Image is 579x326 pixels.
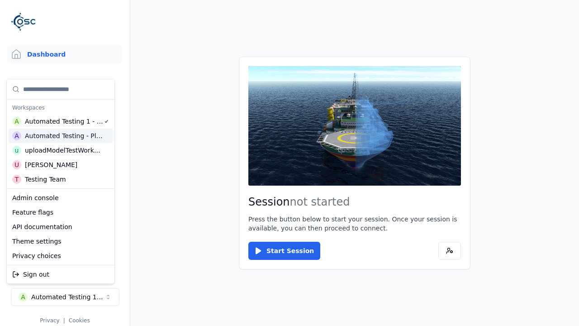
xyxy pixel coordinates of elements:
div: [PERSON_NAME] [25,160,77,169]
div: T [12,175,21,184]
div: Workspaces [9,101,113,114]
div: uploadModelTestWorkspace [25,146,103,155]
div: Suggestions [7,189,114,265]
div: Privacy choices [9,249,113,263]
div: Admin console [9,191,113,205]
div: Theme settings [9,234,113,249]
div: A [12,117,21,126]
div: API documentation [9,220,113,234]
div: Automated Testing - Playwright [25,131,103,140]
div: Automated Testing 1 - Playwright [25,117,104,126]
div: U [12,160,21,169]
div: A [12,131,21,140]
div: Feature flags [9,205,113,220]
div: Suggestions [7,79,114,188]
div: Sign out [9,267,113,282]
div: Testing Team [25,175,66,184]
div: Suggestions [7,265,114,283]
div: u [12,146,21,155]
